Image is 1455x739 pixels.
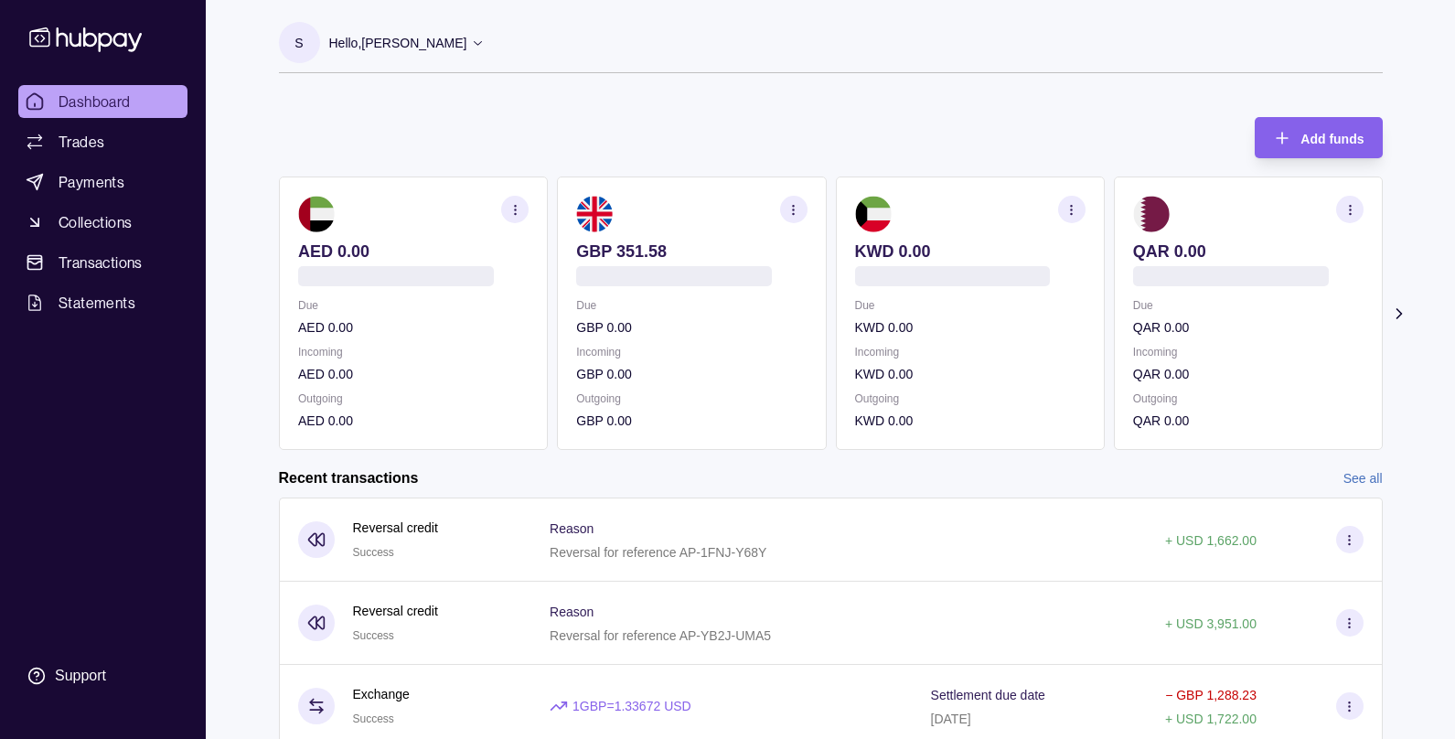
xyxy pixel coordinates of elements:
span: Trades [59,131,104,153]
p: + USD 1,662.00 [1165,533,1257,548]
span: Transactions [59,252,143,273]
span: Dashboard [59,91,131,112]
span: Add funds [1300,132,1364,146]
p: GBP 0.00 [576,411,807,431]
span: Success [353,546,394,559]
p: Reversal credit [353,518,438,538]
p: 1 GBP = 1.33672 USD [572,696,691,716]
p: − GBP 1,288.23 [1165,688,1257,702]
p: QAR 0.00 [1132,317,1363,337]
p: QAR 0.00 [1132,411,1363,431]
p: Outgoing [1132,389,1363,409]
span: Payments [59,171,124,193]
p: Incoming [576,342,807,362]
p: QAR 0.00 [1132,364,1363,384]
p: + USD 3,951.00 [1165,616,1257,631]
p: KWD 0.00 [854,364,1085,384]
p: Reversal for reference AP-YB2J-UMA5 [550,628,771,643]
p: Due [1132,295,1363,316]
span: Success [353,712,394,725]
a: Transactions [18,246,187,279]
a: Trades [18,125,187,158]
span: Success [353,629,394,642]
a: Support [18,657,187,695]
p: Incoming [854,342,1085,362]
p: AED 0.00 [298,317,529,337]
p: AED 0.00 [298,364,529,384]
p: + USD 1,722.00 [1165,712,1257,726]
a: Statements [18,286,187,319]
p: Due [576,295,807,316]
img: ae [298,196,335,232]
a: Payments [18,166,187,198]
p: Outgoing [298,389,529,409]
p: Outgoing [576,389,807,409]
p: Due [298,295,529,316]
p: GBP 0.00 [576,317,807,337]
a: Dashboard [18,85,187,118]
p: Due [854,295,1085,316]
div: Support [55,666,106,686]
a: Collections [18,206,187,239]
p: Reason [550,605,594,619]
img: gb [576,196,613,232]
button: Add funds [1255,117,1382,158]
p: QAR 0.00 [1132,241,1363,262]
p: Reason [550,521,594,536]
h2: Recent transactions [279,468,419,488]
p: AED 0.00 [298,411,529,431]
p: Reversal for reference AP-1FNJ-Y68Y [550,545,766,560]
p: Hello, [PERSON_NAME] [329,33,467,53]
p: Reversal credit [353,601,438,621]
p: Incoming [298,342,529,362]
span: Statements [59,292,135,314]
p: KWD 0.00 [854,317,1085,337]
img: qa [1132,196,1169,232]
a: See all [1343,468,1383,488]
p: KWD 0.00 [854,241,1085,262]
p: KWD 0.00 [854,411,1085,431]
p: Incoming [1132,342,1363,362]
p: GBP 0.00 [576,364,807,384]
p: Exchange [353,684,410,704]
p: [DATE] [931,712,971,726]
span: Collections [59,211,132,233]
p: AED 0.00 [298,241,529,262]
p: S [294,33,303,53]
p: Settlement due date [931,688,1045,702]
p: Outgoing [854,389,1085,409]
img: kw [854,196,891,232]
p: GBP 351.58 [576,241,807,262]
